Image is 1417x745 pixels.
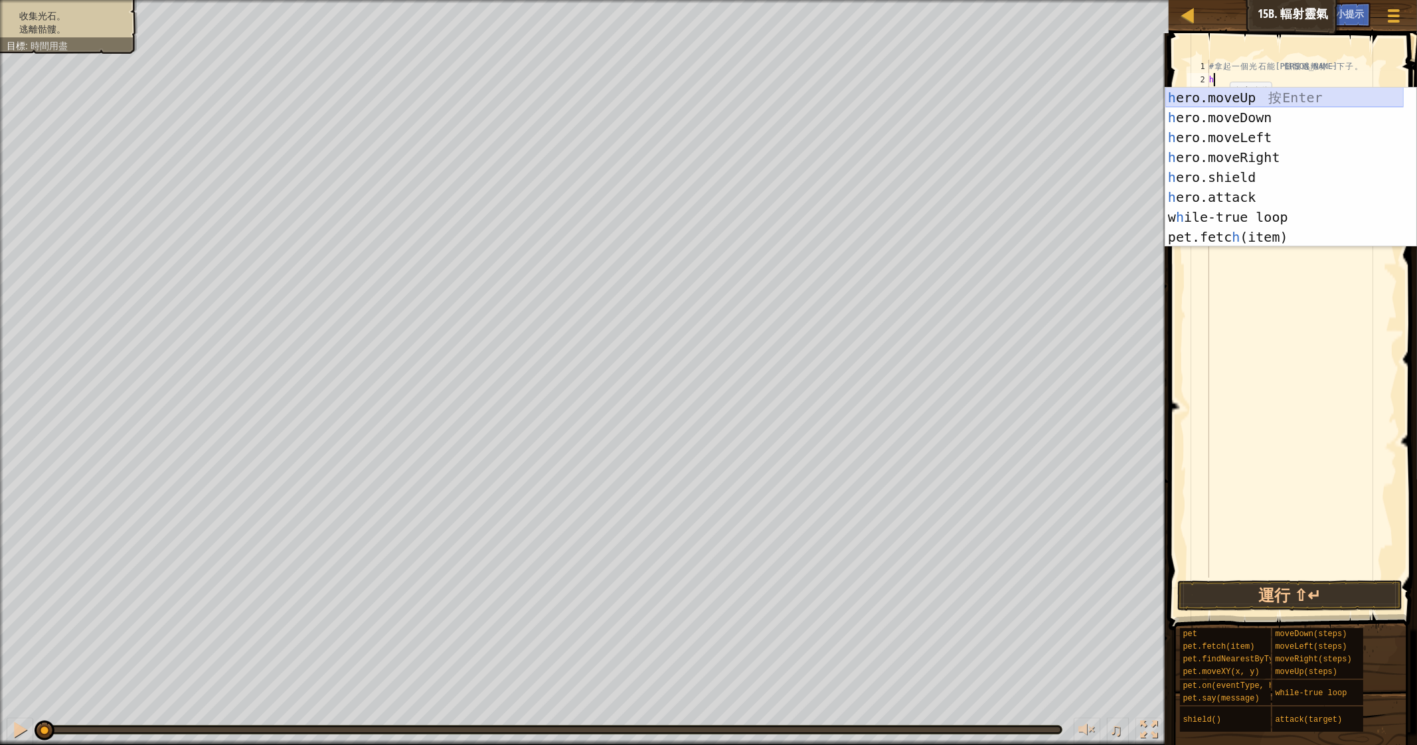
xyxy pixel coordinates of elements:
[1110,720,1123,740] span: ♫
[7,9,127,23] li: 收集光石。
[25,41,31,51] span: :
[1177,580,1402,611] button: 運行 ⇧↵
[31,41,68,51] span: 時間用盡
[1187,73,1209,86] div: 2
[1183,681,1307,691] span: pet.on(eventType, handler)
[7,23,127,36] li: 逃離骷髏。
[1187,86,1209,100] div: 3
[1377,3,1410,34] button: 顯示遊戲選單
[7,718,33,745] button: Ctrl + P: Pause
[19,24,66,35] span: 逃離骷髏。
[1276,655,1352,664] span: moveRight(steps)
[1183,694,1260,703] span: pet.say(message)
[1074,718,1100,745] button: 調整音量
[1187,60,1209,73] div: 1
[1276,689,1347,698] span: while-true loop
[1183,655,1312,664] span: pet.findNearestByType(type)
[19,11,66,21] span: 收集光石。
[1183,667,1260,677] span: pet.moveXY(x, y)
[1183,642,1255,651] span: pet.fetch(item)
[1135,718,1162,745] button: 切換全螢幕
[1276,629,1347,639] span: moveDown(steps)
[1276,715,1343,724] span: attack(target)
[1276,642,1347,651] span: moveLeft(steps)
[1234,86,1268,96] code: 向上移動
[7,41,25,51] span: 目標
[1107,718,1129,745] button: ♫
[1183,715,1222,724] span: shield()
[1336,7,1364,20] span: 小提示
[1276,667,1338,677] span: moveUp(steps)
[1183,629,1198,639] span: pet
